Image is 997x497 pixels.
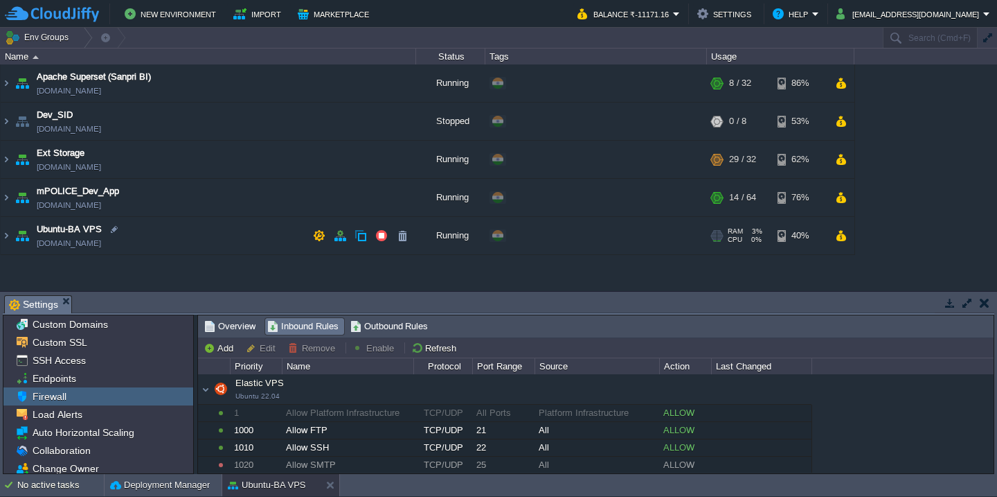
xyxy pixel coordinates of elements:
[282,457,413,473] div: Allow SMTP
[536,358,659,374] div: Source
[728,236,742,244] span: CPU
[417,49,485,64] div: Status
[37,84,101,98] a: [DOMAIN_NAME]
[30,390,69,403] a: Firewall
[282,439,413,456] div: Allow SSH
[204,319,255,334] span: Overview
[778,141,823,178] div: 62%
[282,422,413,439] div: Allow FTP
[17,474,104,496] div: No active tasks
[660,422,710,439] div: ALLOW
[1,217,12,254] img: AMDAwAAAACH5BAEAAAAALAAAAAABAAEAAAICRAEAOw==
[30,426,136,439] a: Auto Horizontal Scaling
[30,372,78,385] a: Endpoints
[12,217,32,254] img: AMDAwAAAACH5BAEAAAAALAAAAAABAAEAAAICRAEAOw==
[30,408,84,421] a: Load Alerts
[231,405,281,421] div: 1
[661,358,711,374] div: Action
[414,457,471,473] div: TCP/UDP
[352,342,398,354] button: Enable
[1,179,12,216] img: AMDAwAAAACH5BAEAAAAALAAAAAABAAEAAAICRAEAOw==
[473,422,534,439] div: 21
[416,217,485,254] div: Running
[12,103,32,140] img: AMDAwAAAACH5BAEAAAAALAAAAAABAAEAAAICRAEAOw==
[233,6,285,22] button: Import
[535,439,658,456] div: All
[30,462,101,475] a: Change Owner
[411,342,460,354] button: Refresh
[729,141,756,178] div: 29 / 32
[414,422,471,439] div: TCP/UDP
[836,6,983,22] button: [EMAIL_ADDRESS][DOMAIN_NAME]
[37,108,73,122] a: Dev_SID
[416,179,485,216] div: Running
[473,405,534,421] div: All Ports
[1,103,12,140] img: AMDAwAAAACH5BAEAAAAALAAAAAABAAEAAAICRAEAOw==
[283,358,413,374] div: Name
[778,179,823,216] div: 76%
[773,6,812,22] button: Help
[474,358,535,374] div: Port Range
[5,6,99,23] img: CloudJiffy
[660,457,710,473] div: ALLOW
[288,342,339,354] button: Remove
[231,439,281,456] div: 1010
[415,358,472,374] div: Protocol
[778,103,823,140] div: 53%
[37,122,101,136] a: [DOMAIN_NAME]
[729,103,746,140] div: 0 / 8
[125,6,220,22] button: New Environment
[1,141,12,178] img: AMDAwAAAACH5BAEAAAAALAAAAAABAAEAAAICRAEAOw==
[231,422,281,439] div: 1000
[660,439,710,456] div: ALLOW
[37,184,119,198] a: mPOLICE_Dev_App
[204,342,237,354] button: Add
[778,64,823,102] div: 86%
[729,179,756,216] div: 14 / 64
[37,146,84,160] a: Ext Storage
[30,318,110,331] a: Custom Domains
[30,354,88,367] a: SSH Access
[267,319,339,334] span: Inbound Rules
[350,319,429,334] span: Outbound Rules
[748,236,762,244] span: 0%
[708,49,854,64] div: Usage
[1,64,12,102] img: AMDAwAAAACH5BAEAAAAALAAAAAABAAEAAAICRAEAOw==
[729,64,751,102] div: 8 / 32
[12,179,32,216] img: AMDAwAAAACH5BAEAAAAALAAAAAABAAEAAAICRAEAOw==
[697,6,755,22] button: Settings
[416,103,485,140] div: Stopped
[486,49,706,64] div: Tags
[414,405,471,421] div: TCP/UDP
[473,457,534,473] div: 25
[660,405,710,421] div: ALLOW
[282,405,413,421] div: Allow Platform Infrastructure
[37,70,151,84] a: Apache Superset (Sanpri BI)
[37,223,102,236] a: Ubuntu-BA VPS
[30,444,93,457] a: Collaboration
[712,358,811,374] div: Last Changed
[298,6,373,22] button: Marketplace
[231,457,281,473] div: 1020
[9,296,58,313] span: Settings
[416,141,485,178] div: Running
[728,227,743,236] span: RAM
[778,217,823,254] div: 40%
[246,342,280,354] button: Edit
[231,358,282,374] div: Priority
[1,49,415,64] div: Name
[473,439,534,456] div: 22
[12,64,32,102] img: AMDAwAAAACH5BAEAAAAALAAAAAABAAEAAAICRAEAOw==
[748,227,762,236] span: 3%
